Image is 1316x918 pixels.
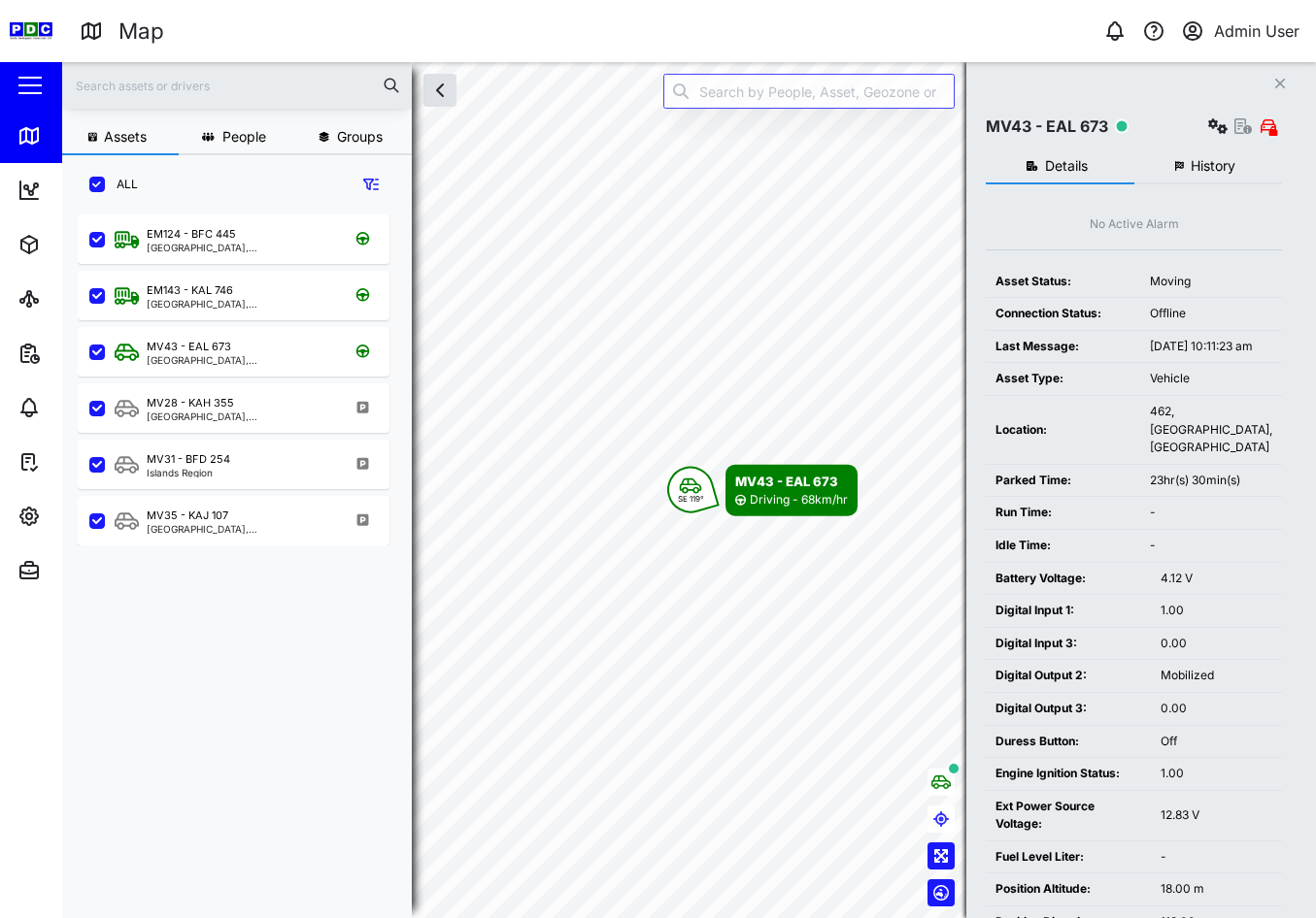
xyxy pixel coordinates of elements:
div: 12.83 V [1161,806,1272,825]
div: Asset Type: [995,370,1130,388]
div: Asset Status: [995,273,1130,291]
div: Dashboard [51,180,138,201]
div: MV43 - EAL 673 [147,339,231,355]
div: Digital Input 3: [995,635,1141,653]
div: Vehicle [1150,370,1272,388]
div: - [1150,504,1272,522]
div: Fuel Level Liter: [995,848,1141,867]
span: History [1191,159,1235,173]
div: MV43 - EAL 673 [986,115,1108,139]
div: Ext Power Source Voltage: [995,798,1141,834]
span: Assets [104,130,147,144]
div: Position Altitude: [995,880,1141,899]
label: ALL [105,177,138,192]
div: Digital Input 1: [995,602,1141,620]
div: 1.00 [1161,602,1272,620]
div: Map [51,125,94,147]
div: MV43 - EAL 673 [735,472,848,491]
img: Main Logo [10,10,52,52]
div: [GEOGRAPHIC_DATA], [GEOGRAPHIC_DATA] [147,355,332,365]
div: 462, [GEOGRAPHIC_DATA], [GEOGRAPHIC_DATA] [1150,403,1272,457]
div: Digital Output 3: [995,700,1141,718]
div: SE 119° [678,495,704,503]
div: 4.12 V [1161,570,1272,588]
div: Parked Time: [995,472,1130,490]
div: - [1161,848,1272,867]
div: Offline [1150,305,1272,323]
div: 0.00 [1161,635,1272,653]
div: Connection Status: [995,305,1130,323]
div: [DATE] 10:11:23 am [1150,338,1272,356]
div: 1.00 [1161,765,1272,783]
div: No Active Alarm [1090,215,1179,234]
div: 23hr(s) 30min(s) [1150,472,1272,490]
input: Search by People, Asset, Geozone or Place [663,74,955,109]
div: Last Message: [995,338,1130,356]
div: Off [1161,733,1272,751]
button: Admin User [1179,17,1300,45]
div: Tasks [51,451,104,473]
div: Digital Output 2: [995,667,1141,685]
div: MV31 - BFD 254 [147,451,230,468]
div: Map [118,15,164,49]
div: Idle Time: [995,537,1130,555]
div: [GEOGRAPHIC_DATA], [GEOGRAPHIC_DATA] [147,411,332,421]
div: Battery Voltage: [995,570,1141,588]
div: Assets [51,234,111,255]
canvas: Map [62,62,1316,918]
div: EM124 - BFC 445 [147,226,236,243]
div: Islands Region [147,468,230,477]
div: [GEOGRAPHIC_DATA], [GEOGRAPHIC_DATA] [147,299,332,309]
div: MV35 - KAJ 107 [147,508,228,524]
span: Details [1045,159,1088,173]
div: - [1150,537,1272,555]
div: Moving [1150,273,1272,291]
div: Mobilized [1161,667,1272,685]
div: Settings [51,506,119,527]
span: Groups [337,130,383,144]
div: grid [78,208,411,902]
div: [GEOGRAPHIC_DATA], [GEOGRAPHIC_DATA] [147,243,332,252]
div: Alarms [51,397,111,418]
div: EM143 - KAL 746 [147,282,233,299]
div: Run Time: [995,504,1130,522]
div: 0.00 [1161,700,1272,718]
input: Search assets or drivers [74,71,400,100]
div: Admin [51,560,108,581]
div: Admin User [1214,19,1299,44]
div: Map marker [667,465,858,516]
span: People [222,130,266,144]
div: Engine Ignition Status: [995,765,1141,783]
div: [GEOGRAPHIC_DATA], [GEOGRAPHIC_DATA] [147,524,332,534]
div: Sites [51,288,97,310]
div: 18.00 m [1161,880,1272,899]
div: Location: [995,421,1130,440]
div: Reports [51,343,117,364]
div: MV28 - KAH 355 [147,395,234,411]
div: Duress Button: [995,733,1141,751]
div: Driving - 68km/hr [750,491,848,509]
